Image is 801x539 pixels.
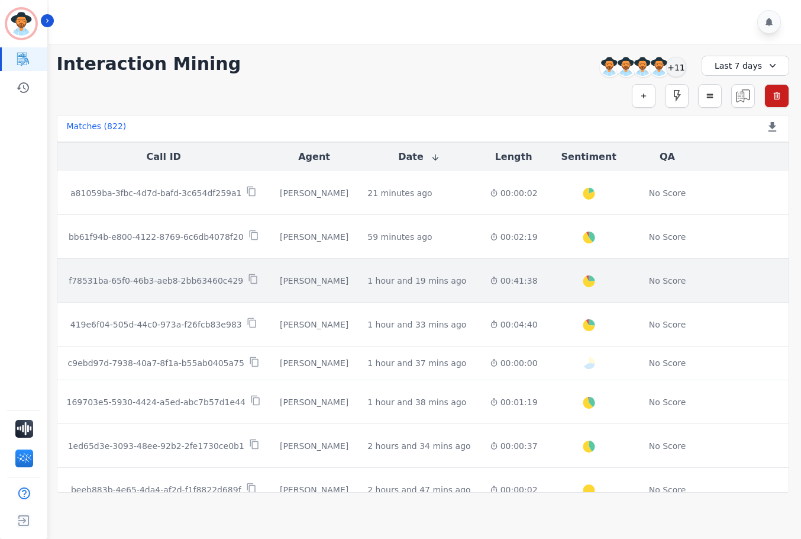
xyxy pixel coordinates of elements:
div: [PERSON_NAME] [280,484,348,496]
div: 00:00:02 [490,187,538,199]
div: 00:01:19 [490,396,538,408]
div: [PERSON_NAME] [280,187,348,199]
div: 1 hour and 37 mins ago [367,357,466,369]
div: No Score [649,396,686,408]
div: 1 hour and 38 mins ago [367,396,466,408]
div: Matches ( 822 ) [67,120,127,137]
div: [PERSON_NAME] [280,231,348,243]
div: 1 hour and 33 mins ago [367,319,466,331]
div: 00:02:19 [490,231,538,243]
div: 2 hours and 47 mins ago [367,484,470,496]
div: No Score [649,275,686,287]
img: Bordered avatar [7,9,35,38]
div: No Score [649,231,686,243]
button: Sentiment [561,150,616,164]
div: No Score [649,484,686,496]
button: Date [398,150,440,164]
div: +11 [666,57,686,77]
div: Last 7 days [702,56,789,76]
div: 59 minutes ago [367,231,432,243]
div: [PERSON_NAME] [280,275,348,287]
div: No Score [649,319,686,331]
div: [PERSON_NAME] [280,319,348,331]
div: No Score [649,440,686,452]
div: 00:00:00 [490,357,538,369]
div: 00:00:37 [490,440,538,452]
p: bb61f94b-e800-4122-8769-6c6db4078f20 [69,231,244,243]
p: beeb883b-4e65-4da4-af2d-f1f8822d689f [71,484,241,496]
h1: Interaction Mining [57,53,241,75]
div: No Score [649,357,686,369]
div: 1 hour and 19 mins ago [367,275,466,287]
div: 21 minutes ago [367,187,432,199]
p: 419e6f04-505d-44c0-973a-f26fcb83e983 [70,319,242,331]
button: Length [495,150,532,164]
div: [PERSON_NAME] [280,440,348,452]
p: a81059ba-3fbc-4d7d-bafd-3c654df259a1 [70,187,241,199]
div: 00:00:02 [490,484,538,496]
div: [PERSON_NAME] [280,396,348,408]
p: 1ed65d3e-3093-48ee-92b2-2fe1730ce0b1 [68,440,244,452]
div: 00:41:38 [490,275,538,287]
p: c9ebd97d-7938-40a7-8f1a-b55ab0405a75 [68,357,244,369]
div: 2 hours and 34 mins ago [367,440,470,452]
button: Call ID [147,150,181,164]
div: [PERSON_NAME] [280,357,348,369]
div: No Score [649,187,686,199]
div: 00:04:40 [490,319,538,331]
p: 169703e5-5930-4424-a5ed-abc7b57d1e44 [67,396,246,408]
button: Agent [298,150,330,164]
button: QA [660,150,675,164]
p: f78531ba-65f0-46b3-aeb8-2bb63460c429 [69,275,243,287]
